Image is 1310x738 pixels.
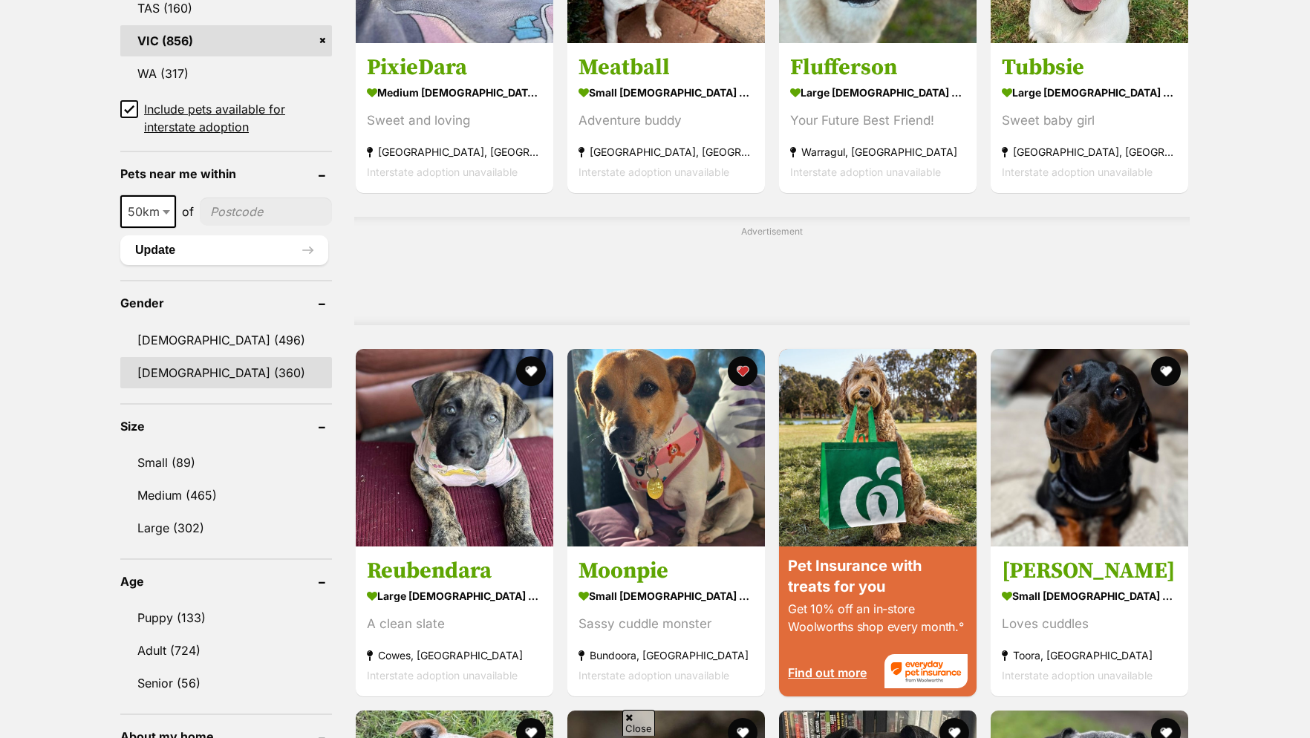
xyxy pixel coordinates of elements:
[120,419,332,433] header: Size
[356,42,553,193] a: PixieDara medium [DEMOGRAPHIC_DATA] Dog Sweet and loving [GEOGRAPHIC_DATA], [GEOGRAPHIC_DATA] Int...
[991,546,1188,696] a: [PERSON_NAME] small [DEMOGRAPHIC_DATA] Dog Loves cuddles Toora, [GEOGRAPHIC_DATA] Interstate adop...
[579,111,754,131] div: Adventure buddy
[120,602,332,633] a: Puppy (133)
[367,82,542,103] strong: medium [DEMOGRAPHIC_DATA] Dog
[1002,111,1177,131] div: Sweet baby girl
[579,557,754,585] h3: Moonpie
[779,42,977,193] a: Flufferson large [DEMOGRAPHIC_DATA] Dog Your Future Best Friend! Warragul, [GEOGRAPHIC_DATA] Inte...
[120,195,176,228] span: 50km
[367,166,518,178] span: Interstate adoption unavailable
[991,349,1188,546] img: Luther - Dachshund Dog
[120,235,328,265] button: Update
[120,635,332,666] a: Adult (724)
[1002,53,1177,82] h3: Tubbsie
[1002,585,1177,607] strong: small [DEMOGRAPHIC_DATA] Dog
[1002,645,1177,665] strong: Toora, [GEOGRAPHIC_DATA]
[367,645,542,665] strong: Cowes, [GEOGRAPHIC_DATA]
[579,166,729,178] span: Interstate adoption unavailable
[567,42,765,193] a: Meatball small [DEMOGRAPHIC_DATA] Dog Adventure buddy [GEOGRAPHIC_DATA], [GEOGRAPHIC_DATA] Inters...
[579,142,754,162] strong: [GEOGRAPHIC_DATA], [GEOGRAPHIC_DATA]
[356,546,553,696] a: Reubendara large [DEMOGRAPHIC_DATA] Dog A clean slate Cowes, [GEOGRAPHIC_DATA] Interstate adoptio...
[200,197,332,226] input: postcode
[122,201,175,222] span: 50km
[1151,356,1181,386] button: favourite
[790,111,965,131] div: Your Future Best Friend!
[120,25,332,56] a: VIC (856)
[567,546,765,696] a: Moonpie small [DEMOGRAPHIC_DATA] Dog Sassy cuddle monster Bundoora, [GEOGRAPHIC_DATA] Interstate ...
[622,710,655,736] span: Close
[367,53,542,82] h3: PixieDara
[1002,166,1153,178] span: Interstate adoption unavailable
[790,82,965,103] strong: large [DEMOGRAPHIC_DATA] Dog
[120,167,332,180] header: Pets near me within
[356,349,553,546] img: Reubendara - Bull Arab Dog
[354,217,1190,325] div: Advertisement
[728,356,757,386] button: favourite
[120,512,332,543] a: Large (302)
[367,669,518,682] span: Interstate adoption unavailable
[1002,669,1153,682] span: Interstate adoption unavailable
[367,142,542,162] strong: [GEOGRAPHIC_DATA], [GEOGRAPHIC_DATA]
[120,480,332,511] a: Medium (465)
[120,296,332,310] header: Gender
[120,667,332,699] a: Senior (56)
[579,669,729,682] span: Interstate adoption unavailable
[120,58,332,89] a: WA (317)
[144,100,332,136] span: Include pets available for interstate adoption
[1002,142,1177,162] strong: [GEOGRAPHIC_DATA], [GEOGRAPHIC_DATA]
[120,324,332,356] a: [DEMOGRAPHIC_DATA] (496)
[579,53,754,82] h3: Meatball
[367,614,542,634] div: A clean slate
[516,356,546,386] button: favourite
[579,585,754,607] strong: small [DEMOGRAPHIC_DATA] Dog
[790,142,965,162] strong: Warragul, [GEOGRAPHIC_DATA]
[579,645,754,665] strong: Bundoora, [GEOGRAPHIC_DATA]
[579,82,754,103] strong: small [DEMOGRAPHIC_DATA] Dog
[1002,82,1177,103] strong: large [DEMOGRAPHIC_DATA] Dog
[1002,614,1177,634] div: Loves cuddles
[367,585,542,607] strong: large [DEMOGRAPHIC_DATA] Dog
[991,42,1188,193] a: Tubbsie large [DEMOGRAPHIC_DATA] Dog Sweet baby girl [GEOGRAPHIC_DATA], [GEOGRAPHIC_DATA] Interst...
[367,557,542,585] h3: Reubendara
[567,349,765,546] img: Moonpie - Jack Russell Terrier Dog
[120,447,332,478] a: Small (89)
[790,53,965,82] h3: Flufferson
[120,100,332,136] a: Include pets available for interstate adoption
[1002,557,1177,585] h3: [PERSON_NAME]
[790,166,941,178] span: Interstate adoption unavailable
[182,203,194,221] span: of
[579,614,754,634] div: Sassy cuddle monster
[120,357,332,388] a: [DEMOGRAPHIC_DATA] (360)
[367,111,542,131] div: Sweet and loving
[120,575,332,588] header: Age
